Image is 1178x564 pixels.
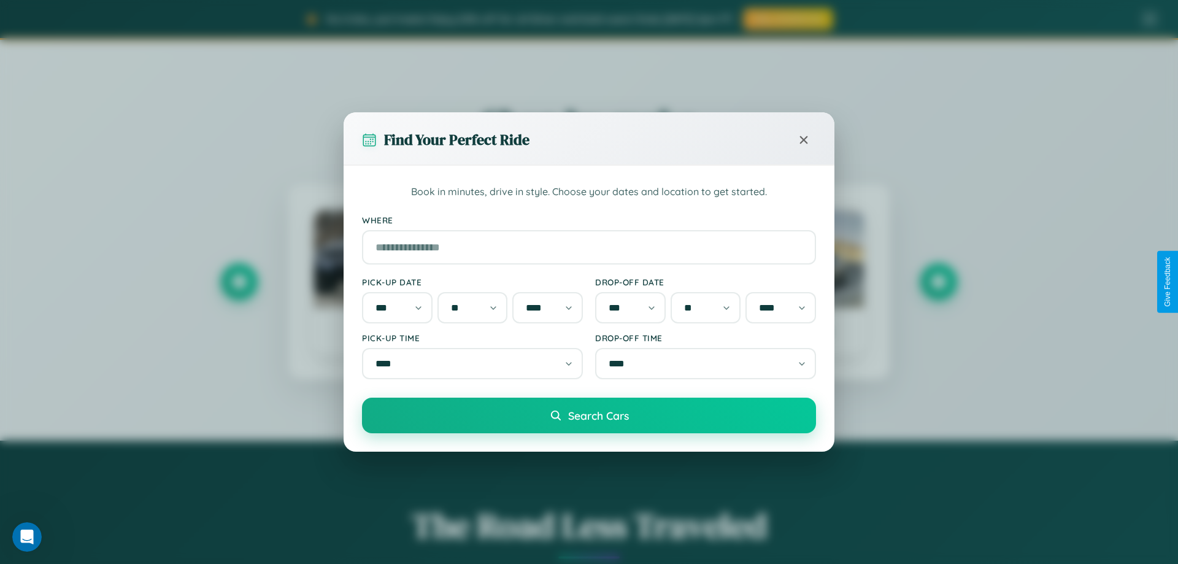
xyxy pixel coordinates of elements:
label: Pick-up Date [362,277,583,287]
h3: Find Your Perfect Ride [384,129,529,150]
span: Search Cars [568,409,629,422]
p: Book in minutes, drive in style. Choose your dates and location to get started. [362,184,816,200]
label: Drop-off Time [595,333,816,343]
label: Where [362,215,816,225]
button: Search Cars [362,398,816,433]
label: Drop-off Date [595,277,816,287]
label: Pick-up Time [362,333,583,343]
